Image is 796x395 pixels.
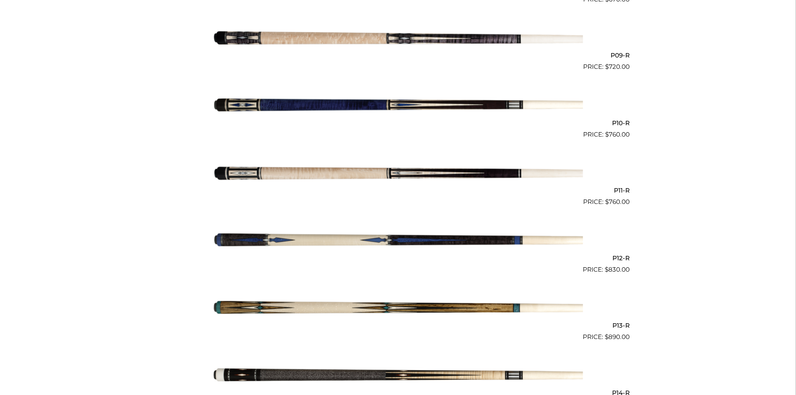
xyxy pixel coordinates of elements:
[166,251,630,265] h2: P12-R
[605,131,630,138] bdi: 760.00
[166,7,630,72] a: P09-R $720.00
[605,333,608,340] span: $
[213,75,583,136] img: P10-R
[213,7,583,69] img: P09-R
[166,142,630,207] a: P11-R $760.00
[166,49,630,62] h2: P09-R
[166,210,630,274] a: P12-R $830.00
[213,142,583,204] img: P11-R
[166,184,630,197] h2: P11-R
[605,333,630,340] bdi: 890.00
[166,75,630,139] a: P10-R $760.00
[605,63,630,70] bdi: 720.00
[605,198,609,205] span: $
[166,319,630,332] h2: P13-R
[605,63,609,70] span: $
[605,266,630,273] bdi: 830.00
[605,266,608,273] span: $
[166,277,630,342] a: P13-R $890.00
[213,277,583,339] img: P13-R
[605,198,630,205] bdi: 760.00
[213,210,583,271] img: P12-R
[166,116,630,130] h2: P10-R
[605,131,609,138] span: $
